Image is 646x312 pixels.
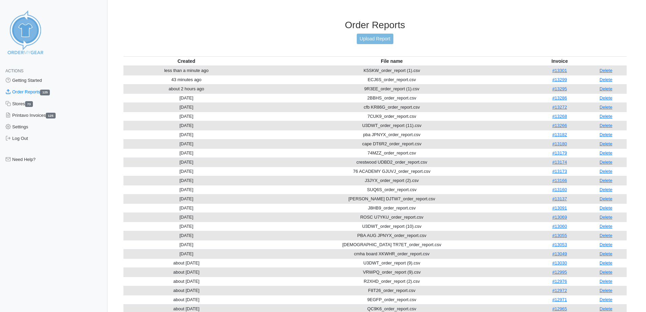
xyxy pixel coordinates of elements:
td: 9R3EE_order_report (1).csv [250,84,534,93]
td: about [DATE] [123,258,250,268]
a: #13091 [552,205,567,210]
td: [DATE] [123,249,250,258]
a: #12976 [552,279,567,284]
a: Delete [600,105,612,110]
td: crestwood UDBD2_order_report.csv [250,158,534,167]
td: 7CUK9_order_report.csv [250,112,534,121]
td: SUQ6S_order_report.csv [250,185,534,194]
a: #13069 [552,215,567,220]
td: about [DATE] [123,295,250,304]
td: 9EGFP_order_report.csv [250,295,534,304]
td: cape DT6R2_order_report.csv [250,139,534,148]
td: [DATE] [123,121,250,130]
a: #12972 [552,288,567,293]
td: VRWPQ_order_report (9).csv [250,268,534,277]
th: File name [250,56,534,66]
td: [DATE] [123,213,250,222]
td: 76 ACADEMY GJUVJ_order_report.csv [250,167,534,176]
h3: Order Reports [123,19,627,31]
td: [DEMOGRAPHIC_DATA] TR7ET_order_report.csv [250,240,534,249]
span: 125 [46,113,56,118]
a: #13299 [552,77,567,82]
a: Delete [600,169,612,174]
a: Delete [600,288,612,293]
td: [DATE] [123,231,250,240]
td: [DATE] [123,194,250,203]
a: #13053 [552,242,567,247]
a: Delete [600,306,612,311]
a: Delete [600,123,612,128]
a: Delete [600,141,612,146]
a: #13182 [552,132,567,137]
td: [DATE] [123,185,250,194]
a: Delete [600,205,612,210]
a: #13268 [552,114,567,119]
td: J8HB9_order_report.csv [250,203,534,213]
a: #13174 [552,160,567,165]
a: #13272 [552,105,567,110]
td: [DATE] [123,93,250,103]
a: Delete [600,132,612,137]
a: #13060 [552,224,567,229]
td: pba JPNYX_order_report.csv [250,130,534,139]
td: about [DATE] [123,277,250,286]
td: ECJ6S_order_report.csv [250,75,534,84]
a: Delete [600,150,612,155]
td: about [DATE] [123,268,250,277]
span: 73 [25,101,33,107]
a: Delete [600,242,612,247]
a: Delete [600,114,612,119]
a: #13137 [552,196,567,201]
td: 74MZZ_order_report.csv [250,148,534,158]
a: #13295 [552,86,567,91]
a: Delete [600,251,612,256]
a: Delete [600,68,612,73]
a: #13166 [552,178,567,183]
td: U3DWT_order_report (9).csv [250,258,534,268]
td: J3JYX_order_report (2).csv [250,176,534,185]
th: Invoice [534,56,585,66]
a: Delete [600,196,612,201]
a: Delete [600,187,612,192]
a: #13286 [552,95,567,100]
td: about [DATE] [123,286,250,295]
a: Delete [600,270,612,275]
a: Upload Report [357,34,393,44]
td: ROSC U7YKU_order_report.csv [250,213,534,222]
th: Created [123,56,250,66]
a: Delete [600,178,612,183]
td: F8T26_order_report.csv [250,286,534,295]
span: 125 [40,90,50,95]
a: Delete [600,86,612,91]
a: Delete [600,279,612,284]
a: #12995 [552,270,567,275]
a: #13030 [552,260,567,265]
td: [DATE] [123,158,250,167]
a: #13049 [552,251,567,256]
a: #12971 [552,297,567,302]
a: Delete [600,224,612,229]
a: #12965 [552,306,567,311]
td: 2BBHS_order_report.csv [250,93,534,103]
span: Actions [5,69,23,73]
a: #13180 [552,141,567,146]
td: [DATE] [123,240,250,249]
td: PBA AUG JPNYX_order_report.csv [250,231,534,240]
a: #13266 [552,123,567,128]
td: [DATE] [123,222,250,231]
td: [DATE] [123,203,250,213]
td: 43 minutes ago [123,75,250,84]
td: [DATE] [123,112,250,121]
a: Delete [600,260,612,265]
a: #13173 [552,169,567,174]
td: U3DWT_order_report (10).csv [250,222,534,231]
a: #13179 [552,150,567,155]
td: less than a minute ago [123,66,250,75]
td: [DATE] [123,130,250,139]
a: #13160 [552,187,567,192]
a: Delete [600,297,612,302]
a: #13301 [552,68,567,73]
a: Delete [600,160,612,165]
a: #13055 [552,233,567,238]
td: cmha board XKWHR_order_report.csv [250,249,534,258]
